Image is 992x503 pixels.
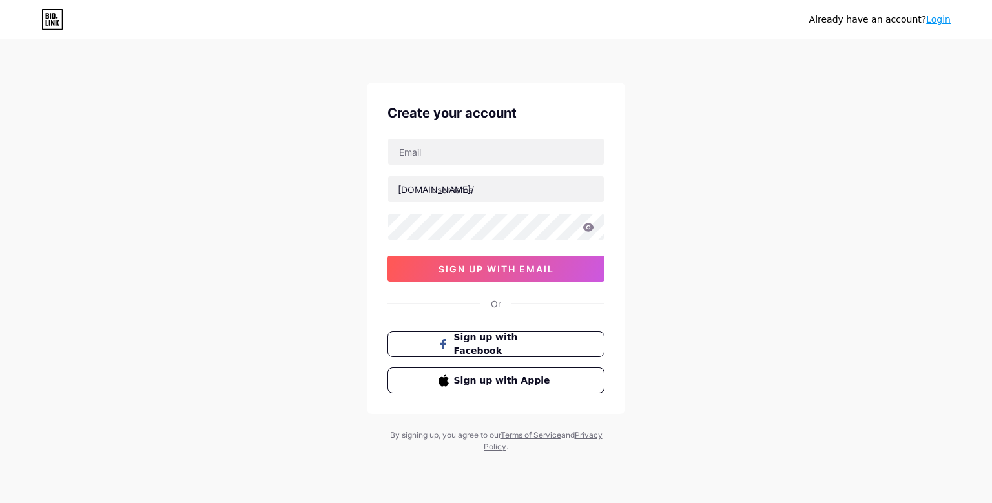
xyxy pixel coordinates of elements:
[926,14,951,25] a: Login
[491,297,501,311] div: Or
[454,374,554,387] span: Sign up with Apple
[398,183,474,196] div: [DOMAIN_NAME]/
[387,331,604,357] button: Sign up with Facebook
[501,430,561,440] a: Terms of Service
[388,176,604,202] input: username
[809,13,951,26] div: Already have an account?
[387,256,604,282] button: sign up with email
[388,139,604,165] input: Email
[454,331,554,358] span: Sign up with Facebook
[386,429,606,453] div: By signing up, you agree to our and .
[387,367,604,393] button: Sign up with Apple
[439,263,554,274] span: sign up with email
[387,103,604,123] div: Create your account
